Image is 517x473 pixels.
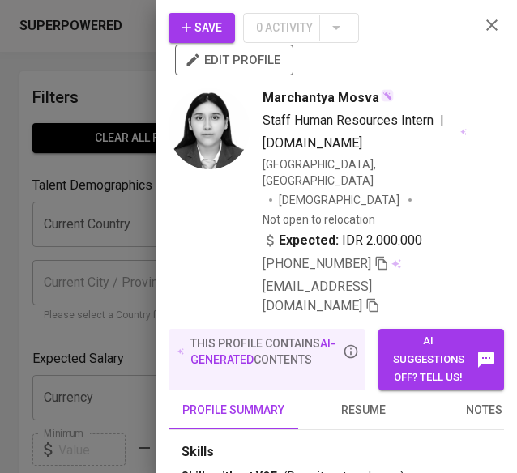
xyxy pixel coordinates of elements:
span: | [440,111,444,130]
span: Staff Human Resources Intern [263,113,434,128]
button: edit profile [175,45,293,75]
img: 1e1a7cff56171f11ea8657ce09cf5c8c.png [169,88,250,169]
div: Skills [182,443,491,462]
span: AI-generated [190,337,335,366]
span: edit profile [188,49,280,70]
span: Marchantya Mosva [263,88,379,108]
span: [DOMAIN_NAME] [263,135,362,151]
span: [PHONE_NUMBER] [263,256,371,271]
img: magic_wand.svg [381,89,394,102]
button: AI suggestions off? Tell us! [378,329,504,390]
span: AI suggestions off? Tell us! [387,332,496,387]
button: Save [169,13,235,43]
a: edit profile [175,52,293,65]
b: Expected: [279,231,339,250]
span: resume [308,400,418,420]
p: this profile contains contents [190,335,340,368]
span: Save [182,18,222,38]
div: IDR 2.000.000 [263,231,422,250]
span: profile summary [178,400,288,420]
span: [EMAIL_ADDRESS][DOMAIN_NAME] [263,279,372,313]
div: [GEOGRAPHIC_DATA], [GEOGRAPHIC_DATA] [263,156,467,189]
p: Not open to relocation [263,211,375,228]
span: [DEMOGRAPHIC_DATA] [279,192,402,208]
